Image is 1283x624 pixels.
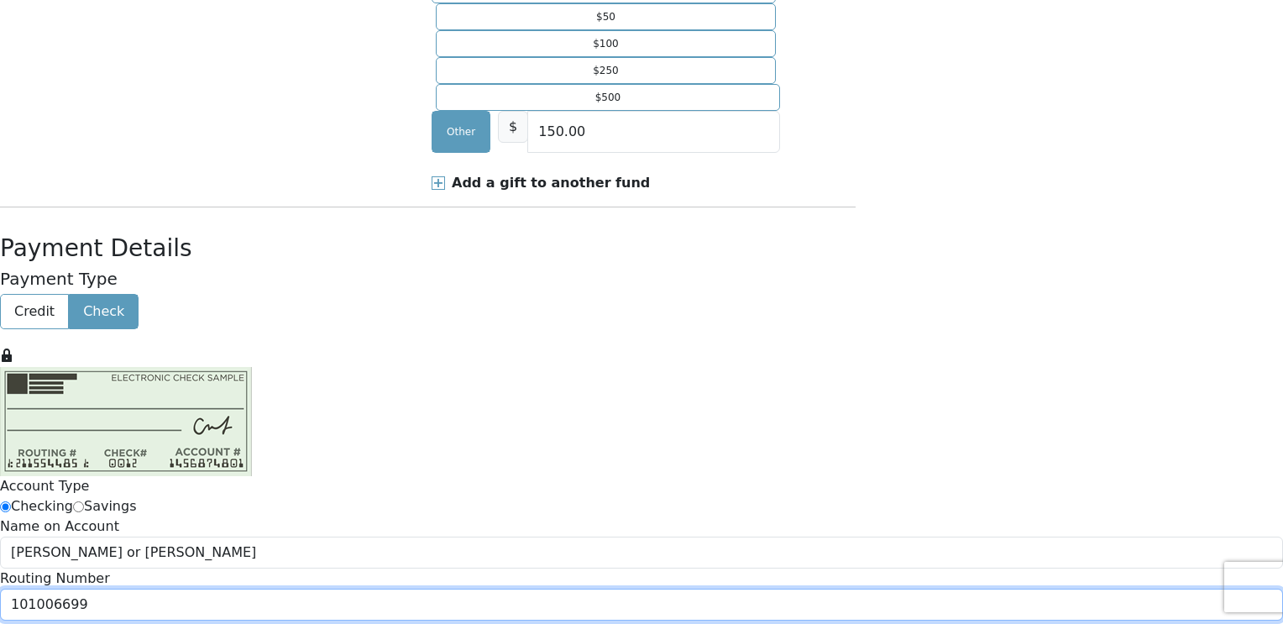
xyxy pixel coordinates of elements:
span: $100 [584,31,627,56]
span: $50 [588,4,624,29]
button: Check [70,295,138,328]
button: Credit [1,295,68,328]
span: $ [498,111,528,143]
span: Add a gift to another fund [445,173,650,193]
span: $250 [584,58,627,83]
span: Other [438,119,484,144]
span: $500 [587,85,630,110]
input: Other Amount [527,111,780,153]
